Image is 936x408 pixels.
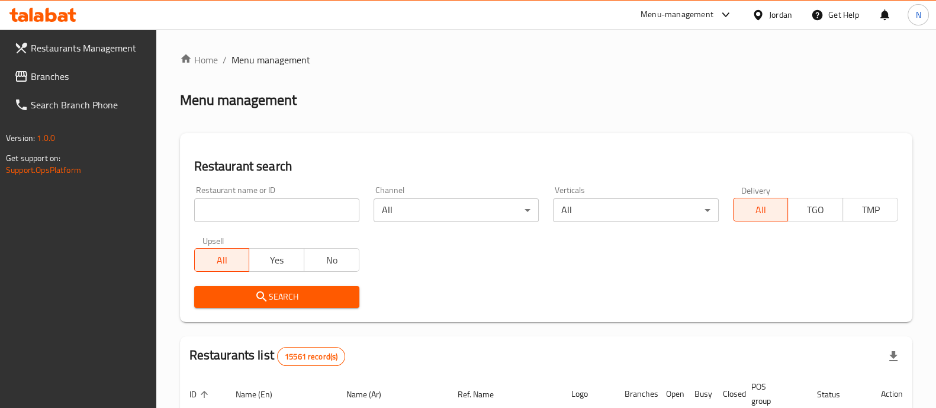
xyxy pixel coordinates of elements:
h2: Restaurant search [194,158,898,175]
button: All [733,198,789,221]
span: Ref. Name [458,387,509,401]
a: Home [180,53,218,67]
span: Version: [6,130,35,146]
span: Branches [31,69,147,83]
h2: Restaurants list [189,346,346,366]
button: TGO [787,198,843,221]
div: All [553,198,718,222]
span: Get support on: [6,150,60,166]
label: Delivery [741,186,771,194]
span: N [915,8,921,21]
span: Status [817,387,855,401]
h2: Menu management [180,91,297,110]
span: Restaurants Management [31,41,147,55]
button: No [304,248,359,272]
a: Branches [5,62,156,91]
button: TMP [842,198,898,221]
span: Menu management [231,53,310,67]
span: No [309,252,355,269]
span: TMP [848,201,893,219]
span: ID [189,387,212,401]
button: Search [194,286,359,308]
label: Upsell [202,236,224,245]
nav: breadcrumb [180,53,912,67]
a: Search Branch Phone [5,91,156,119]
a: Support.OpsPlatform [6,162,81,178]
span: Yes [254,252,300,269]
div: Menu-management [641,8,713,22]
li: / [223,53,227,67]
div: Jordan [769,8,792,21]
span: Search Branch Phone [31,98,147,112]
span: 1.0.0 [37,130,55,146]
span: 15561 record(s) [278,351,345,362]
span: All [738,201,784,219]
button: Yes [249,248,304,272]
span: Search [204,290,350,304]
span: POS group [751,380,793,408]
div: Total records count [277,347,345,366]
a: Restaurants Management [5,34,156,62]
div: All [374,198,539,222]
span: Name (En) [236,387,288,401]
span: All [200,252,245,269]
input: Search for restaurant name or ID.. [194,198,359,222]
span: Name (Ar) [346,387,397,401]
span: TGO [793,201,838,219]
div: Export file [879,342,908,371]
button: All [194,248,250,272]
